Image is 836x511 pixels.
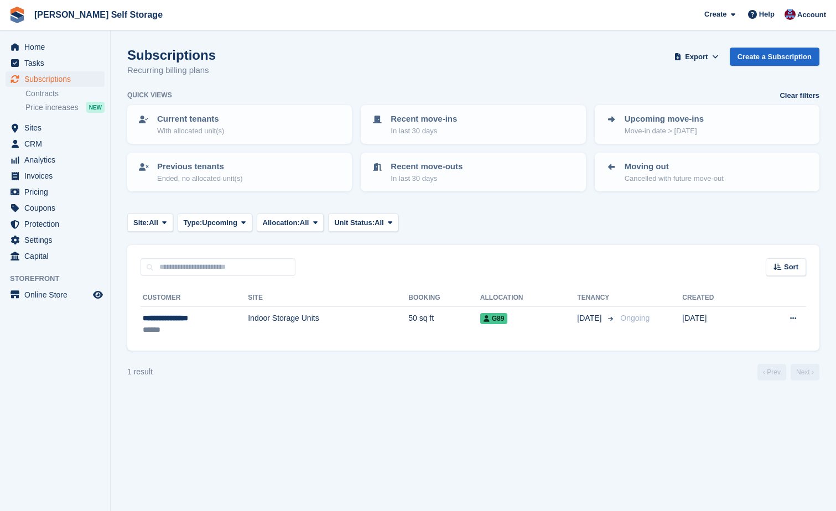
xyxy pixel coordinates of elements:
[133,217,149,228] span: Site:
[9,7,25,23] img: stora-icon-8386f47178a22dfd0bd8f6a31ec36ba5ce8667c1dd55bd0f319d3a0aa187defe.svg
[480,289,578,307] th: Allocation
[577,312,604,324] span: [DATE]
[128,154,351,190] a: Previous tenants Ended, no allocated unit(s)
[25,102,79,113] span: Price increases
[6,152,105,168] a: menu
[25,101,105,113] a: Price increases NEW
[704,9,726,20] span: Create
[24,287,91,303] span: Online Store
[24,184,91,200] span: Pricing
[6,184,105,200] a: menu
[157,113,224,126] p: Current tenants
[6,71,105,87] a: menu
[157,126,224,137] p: With allocated unit(s)
[375,217,384,228] span: All
[24,168,91,184] span: Invoices
[24,152,91,168] span: Analytics
[149,217,158,228] span: All
[685,51,708,62] span: Export
[408,289,480,307] th: Booking
[127,64,216,77] p: Recurring billing plans
[577,289,616,307] th: Tenancy
[784,262,798,273] span: Sort
[682,289,754,307] th: Created
[6,287,105,303] a: menu
[334,217,375,228] span: Unit Status:
[755,364,822,380] nav: Page
[127,366,153,378] div: 1 result
[6,216,105,232] a: menu
[6,248,105,264] a: menu
[408,307,480,342] td: 50 sq ft
[596,106,818,143] a: Upcoming move-ins Move-in date > [DATE]
[157,160,243,173] p: Previous tenants
[202,217,237,228] span: Upcoming
[625,113,704,126] p: Upcoming move-ins
[257,213,324,232] button: Allocation: All
[24,216,91,232] span: Protection
[24,200,91,216] span: Coupons
[30,6,167,24] a: [PERSON_NAME] Self Storage
[6,120,105,135] a: menu
[24,136,91,152] span: CRM
[797,9,826,20] span: Account
[24,39,91,55] span: Home
[91,288,105,301] a: Preview store
[625,126,704,137] p: Move-in date > [DATE]
[24,232,91,248] span: Settings
[391,126,457,137] p: In last 30 days
[128,106,351,143] a: Current tenants With allocated unit(s)
[480,313,508,324] span: G89
[328,213,398,232] button: Unit Status: All
[178,213,252,232] button: Type: Upcoming
[248,307,408,342] td: Indoor Storage Units
[362,154,584,190] a: Recent move-outs In last 30 days
[24,248,91,264] span: Capital
[6,136,105,152] a: menu
[10,273,110,284] span: Storefront
[682,307,754,342] td: [DATE]
[248,289,408,307] th: Site
[757,364,786,380] a: Previous
[184,217,202,228] span: Type:
[25,88,105,99] a: Contracts
[127,90,172,100] h6: Quick views
[263,217,300,228] span: Allocation:
[127,213,173,232] button: Site: All
[141,289,248,307] th: Customer
[6,55,105,71] a: menu
[596,154,818,190] a: Moving out Cancelled with future move-out
[362,106,584,143] a: Recent move-ins In last 30 days
[391,160,463,173] p: Recent move-outs
[730,48,819,66] a: Create a Subscription
[24,55,91,71] span: Tasks
[6,232,105,248] a: menu
[24,71,91,87] span: Subscriptions
[785,9,796,20] img: Tracy Bailey
[300,217,309,228] span: All
[127,48,216,62] h1: Subscriptions
[6,168,105,184] a: menu
[620,314,650,322] span: Ongoing
[791,364,819,380] a: Next
[6,39,105,55] a: menu
[672,48,721,66] button: Export
[759,9,775,20] span: Help
[24,120,91,135] span: Sites
[625,173,724,184] p: Cancelled with future move-out
[86,102,105,113] div: NEW
[391,173,463,184] p: In last 30 days
[625,160,724,173] p: Moving out
[157,173,243,184] p: Ended, no allocated unit(s)
[6,200,105,216] a: menu
[391,113,457,126] p: Recent move-ins
[780,90,819,101] a: Clear filters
